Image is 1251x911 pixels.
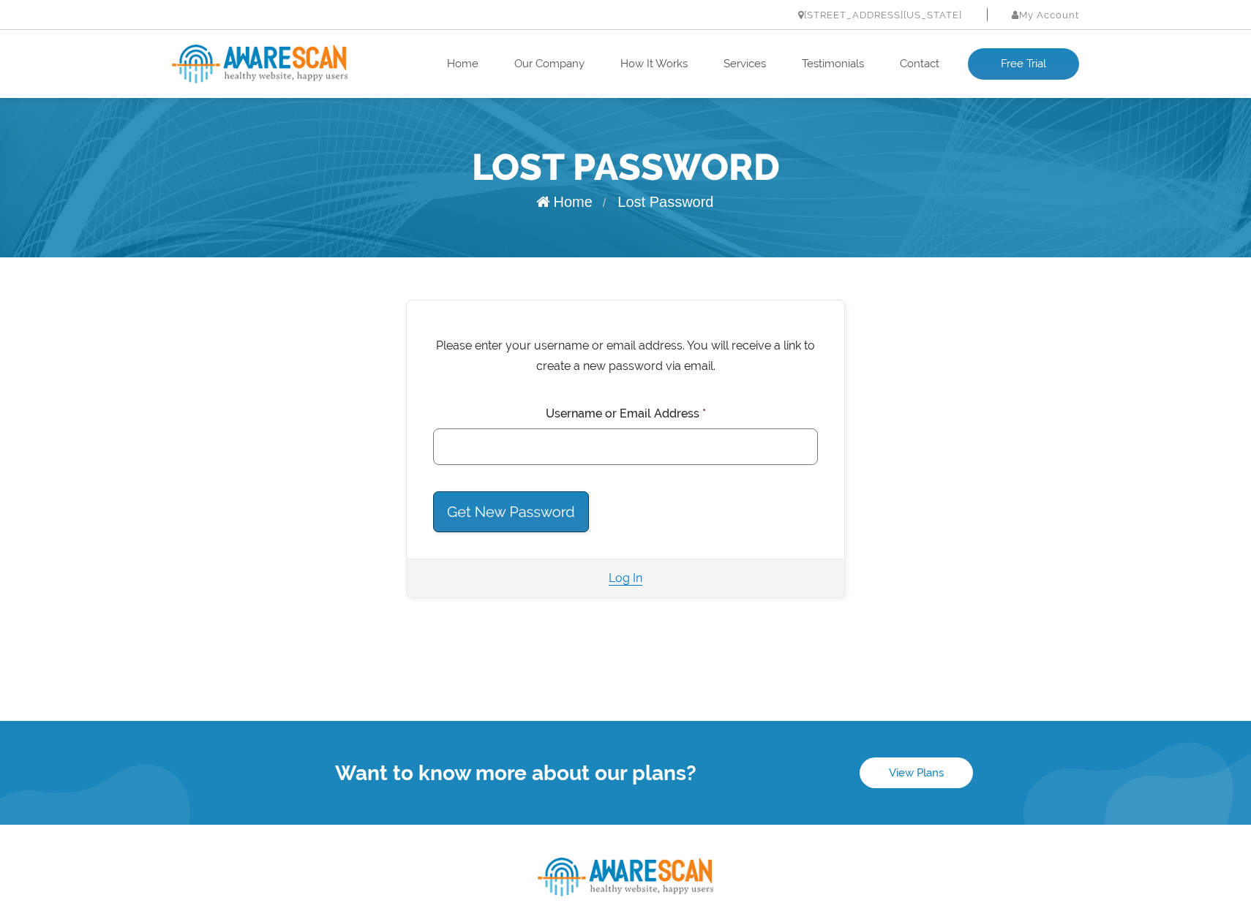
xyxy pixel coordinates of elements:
p: Please enter your username or email address. You will receive a link to create a new password via... [433,336,818,377]
a: View Plans [860,757,973,788]
span: Lost Password [617,194,713,210]
h1: Lost Password [172,142,1079,193]
label: Username or Email Address [433,404,818,424]
a: Log In [609,571,642,585]
a: Home [536,194,593,210]
img: AwareScan [538,858,713,896]
span: / [603,197,606,209]
abbr: Required Field [702,407,706,420]
input: Get New Password [433,491,589,532]
h4: Want to know more about our plans? [172,761,860,785]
